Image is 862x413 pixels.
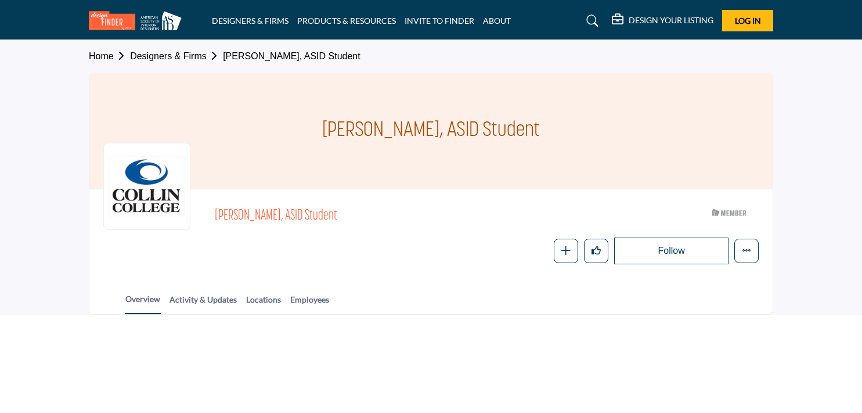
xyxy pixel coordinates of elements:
button: Follow [614,238,728,264]
a: Designers & Firms [130,51,223,61]
a: Activity & Updates [169,293,237,314]
a: DESIGNERS & FIRMS [212,16,288,26]
div: DESIGN YOUR LISTING [612,14,713,28]
a: Employees [290,293,330,314]
a: Locations [246,293,282,314]
button: More details [734,239,759,263]
a: Search [575,12,606,30]
a: Overview [125,293,161,314]
button: Like [584,239,608,263]
a: ABOUT [483,16,511,26]
button: Log In [722,10,773,31]
a: PRODUCTS & RESOURCES [297,16,396,26]
a: INVITE TO FINDER [405,16,474,26]
img: site Logo [89,11,187,30]
img: ASID Members [704,206,756,220]
h5: DESIGN YOUR LISTING [629,15,713,26]
span: Denise Holden, ASID Student [215,207,531,226]
h1: [PERSON_NAME], ASID Student [322,73,540,189]
a: Home [89,51,130,61]
span: Log In [735,16,761,26]
a: [PERSON_NAME], ASID Student [223,51,360,61]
